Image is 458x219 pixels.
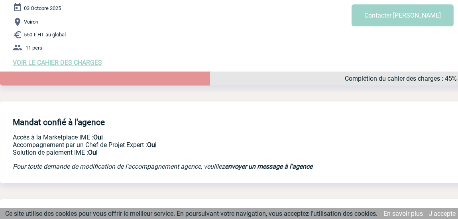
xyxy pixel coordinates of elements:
p: Conformité aux process achat client, Prise en charge de la facturation, Mutualisation de plusieur... [13,149,344,156]
span: Voiron [24,19,38,25]
a: J'accepte [429,210,456,217]
a: envoyer un message à l'agence [225,163,313,170]
span: 550 € HT au global [24,32,66,38]
span: 11 pers. [26,45,43,51]
button: Contacter [PERSON_NAME] [352,4,454,26]
span: 03 Octobre 2025 [24,5,61,11]
a: En savoir plus [384,210,423,217]
b: Oui [93,133,103,141]
em: Pour toute demande de modification de l'accompagnement agence, veuillez [13,163,313,170]
p: Prestation payante [13,141,344,149]
b: Oui [88,149,98,156]
a: VOIR LE CAHIER DES CHARGES [13,59,102,66]
span: Ce site utilise des cookies pour vous offrir le meilleur service. En poursuivant votre navigation... [6,210,378,217]
h4: Mandat confié à l'agence [13,117,105,127]
p: Accès à la Marketplace IME : [13,133,344,141]
b: Oui [147,141,157,149]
